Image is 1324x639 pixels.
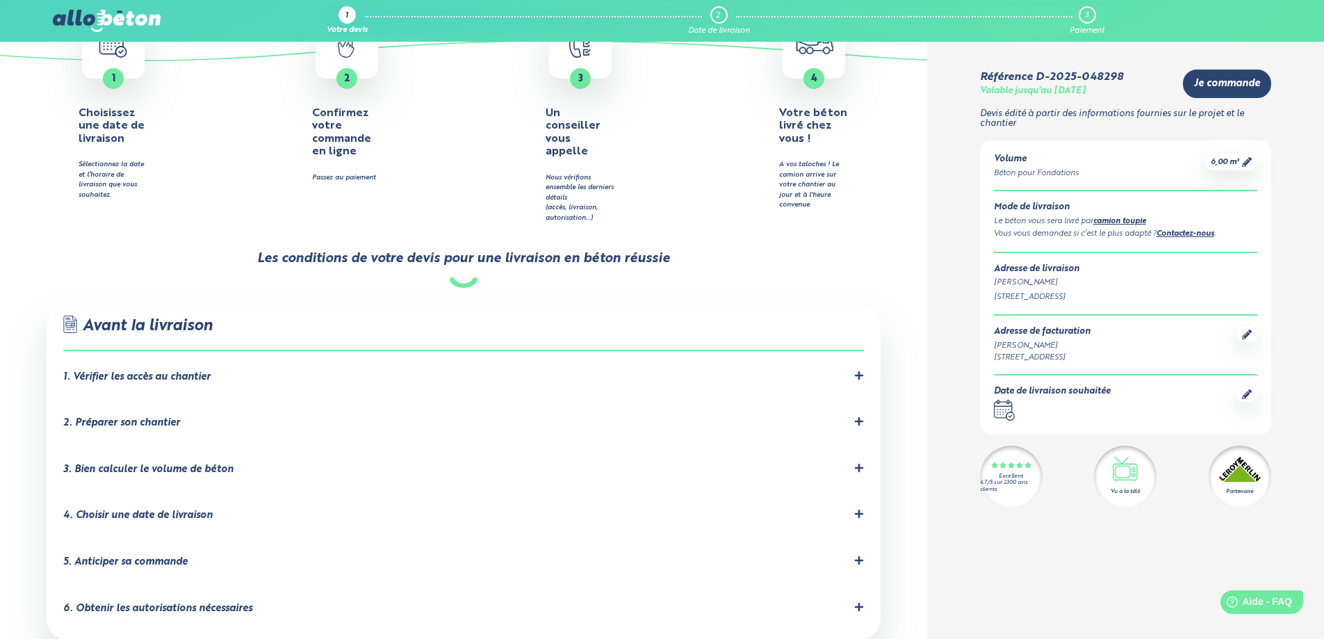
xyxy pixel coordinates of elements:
[779,107,849,145] h4: Votre béton livré chez vous !
[994,291,1257,303] div: [STREET_ADDRESS]
[1157,230,1214,238] a: Contactez-nous
[688,6,750,35] a: 2 Date de livraison
[1111,487,1140,496] div: Vu à la télé
[779,160,849,210] div: A vos taloches ! Le camion arrive sur votre chantier au jour et à l'heure convenue
[994,352,1090,364] div: [STREET_ADDRESS]
[980,109,1271,129] p: Devis édité à partir des informations fournies sur le projet et le chantier
[994,168,1079,179] div: Béton pour Fondations
[999,474,1023,480] div: Excellent
[234,16,460,184] a: 2 Confirmez votre commande en ligne Passez au paiement
[79,160,148,200] div: Sélectionnez la date et l’horaire de livraison que vous souhaitez.
[716,11,720,20] div: 2
[1226,487,1253,496] div: Partenaire
[980,71,1123,83] div: Référence D-2025-048298
[1183,70,1271,98] a: Je commande
[79,107,148,145] h4: Choisissez une date de livraison
[811,74,817,83] span: 4
[327,6,368,35] a: 1 Votre devis
[1085,11,1088,20] div: 3
[63,316,864,351] div: Avant la livraison
[63,556,188,568] div: 5. Anticiper sa commande
[994,264,1257,275] div: Adresse de livraison
[327,26,368,35] div: Votre devis
[994,228,1257,241] div: Vous vous demandez si c’est le plus adapté ? .
[63,510,213,521] div: 4. Choisir une date de livraison
[63,417,180,429] div: 2. Préparer son chantier
[1194,78,1260,90] span: Je commande
[63,603,252,615] div: 6. Obtenir les autorisations nécessaires
[994,340,1090,352] div: [PERSON_NAME]
[345,12,348,21] div: 1
[1200,585,1309,624] iframe: Help widget launcher
[546,173,615,223] div: Nous vérifions ensemble les derniers détails (accès, livraison, autorisation…)
[63,371,211,383] div: 1. Vérifier les accès au chantier
[63,464,234,476] div: 3. Bien calculer le volume de béton
[112,74,115,83] span: 1
[994,154,1079,165] div: Volume
[1093,218,1146,225] a: camion toupie
[994,277,1257,289] div: [PERSON_NAME]
[994,202,1257,213] div: Mode de livraison
[980,480,1043,492] div: 4.7/5 sur 2300 avis clients
[1070,26,1104,35] div: Paiement
[578,74,583,83] span: 3
[994,327,1090,337] div: Adresse de facturation
[1070,6,1104,35] a: 3 Paiement
[53,10,160,32] img: allobéton
[994,216,1257,228] div: Le béton vous sera livré par
[312,107,382,159] h4: Confirmez votre commande en ligne
[546,107,615,159] h4: Un conseiller vous appelle
[980,86,1086,97] div: Valable jusqu'au [DATE]
[344,74,350,83] span: 2
[467,16,694,223] button: 3 Un conseiller vous appelle Nous vérifions ensemble les derniers détails(accès, livraison, autor...
[794,30,834,54] img: truck.c7a9816ed8b9b1312949.png
[994,387,1111,397] div: Date de livraison souhaitée
[688,26,750,35] div: Date de livraison
[257,251,670,266] div: Les conditions de votre devis pour une livraison en béton réussie
[312,173,382,183] div: Passez au paiement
